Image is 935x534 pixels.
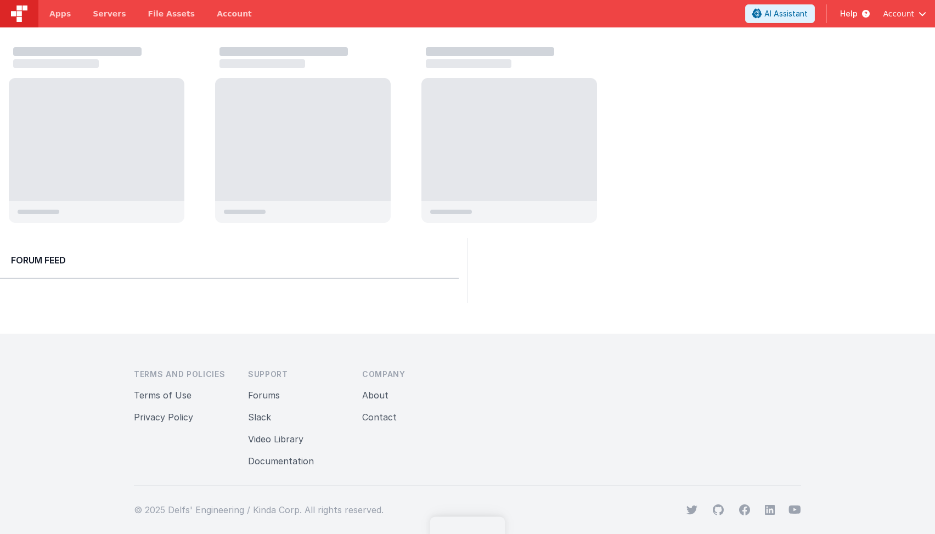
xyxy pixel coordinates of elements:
button: Account [883,8,926,19]
p: © 2025 Delfs' Engineering / Kinda Corp. All rights reserved. [134,503,384,516]
button: Video Library [248,432,303,446]
span: File Assets [148,8,195,19]
h3: Support [248,369,345,380]
a: Slack [248,412,271,423]
button: Contact [362,411,397,424]
h3: Company [362,369,459,380]
button: Documentation [248,454,314,468]
span: Servers [93,8,126,19]
button: AI Assistant [745,4,815,23]
button: Forums [248,389,280,402]
h2: Forum Feed [11,254,448,267]
h3: Terms and Policies [134,369,230,380]
span: AI Assistant [764,8,808,19]
button: About [362,389,388,402]
span: Apps [49,8,71,19]
a: About [362,390,388,401]
svg: viewBox="0 0 24 24" aria-hidden="true"> [764,504,775,515]
button: Slack [248,411,271,424]
a: Terms of Use [134,390,191,401]
span: Account [883,8,914,19]
a: Privacy Policy [134,412,193,423]
span: Help [840,8,858,19]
